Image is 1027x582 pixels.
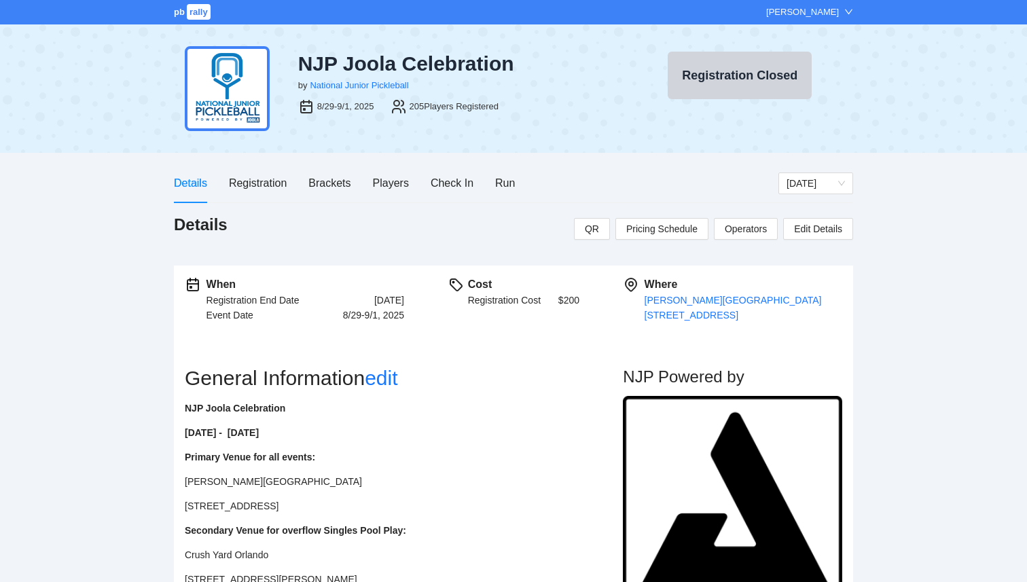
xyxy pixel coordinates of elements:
div: Event Date [206,308,253,323]
strong: NJP Joola Celebration [185,403,285,414]
p: Crush Yard Orlando [185,547,592,562]
div: NJP Joola Celebration [298,52,616,76]
span: Operators [725,221,767,236]
a: edit [365,367,397,389]
div: Details [174,175,207,192]
div: Where [645,276,842,293]
span: down [844,7,853,16]
span: pb [174,7,185,17]
span: Edit Details [794,221,842,236]
p: [PERSON_NAME][GEOGRAPHIC_DATA] [185,474,592,489]
div: Players [373,175,409,192]
h2: General Information [185,366,623,390]
strong: Secondary Venue for overflow Singles Pool Play: [185,525,406,536]
strong: [DATE] - [DATE] [185,427,259,438]
div: Cost [468,276,579,293]
div: 8/29-9/1, 2025 [317,100,374,113]
span: rally [187,4,211,20]
h2: NJP Powered by [623,366,842,388]
h1: Details [174,214,228,236]
span: Pricing Schedule [626,221,698,236]
div: Check In [431,175,473,192]
div: [PERSON_NAME] [766,5,839,19]
div: by [298,79,308,92]
img: njp-logo2.png [185,46,270,131]
div: Registration End Date [206,293,300,308]
div: [DATE] [374,293,404,308]
div: Brackets [308,175,350,192]
div: When [206,276,404,293]
a: National Junior Pickleball [310,80,408,90]
p: [STREET_ADDRESS] [185,498,592,513]
strong: Primary Venue for all events: [185,452,315,462]
div: Run [495,175,515,192]
a: [PERSON_NAME][GEOGRAPHIC_DATA][STREET_ADDRESS] [645,295,822,321]
div: 8/29-9/1, 2025 [343,308,404,323]
div: 205 Players Registered [410,100,499,113]
button: QR [574,218,610,240]
div: Registration [229,175,287,192]
div: Registration Cost [468,293,541,308]
button: Operators [714,218,778,240]
button: Pricing Schedule [615,218,708,240]
span: Monday [787,173,845,194]
button: Registration Closed [668,52,812,99]
a: pbrally [174,7,213,17]
span: QR [585,221,599,236]
button: Edit Details [783,218,853,240]
h2: $ 200 [558,293,579,308]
